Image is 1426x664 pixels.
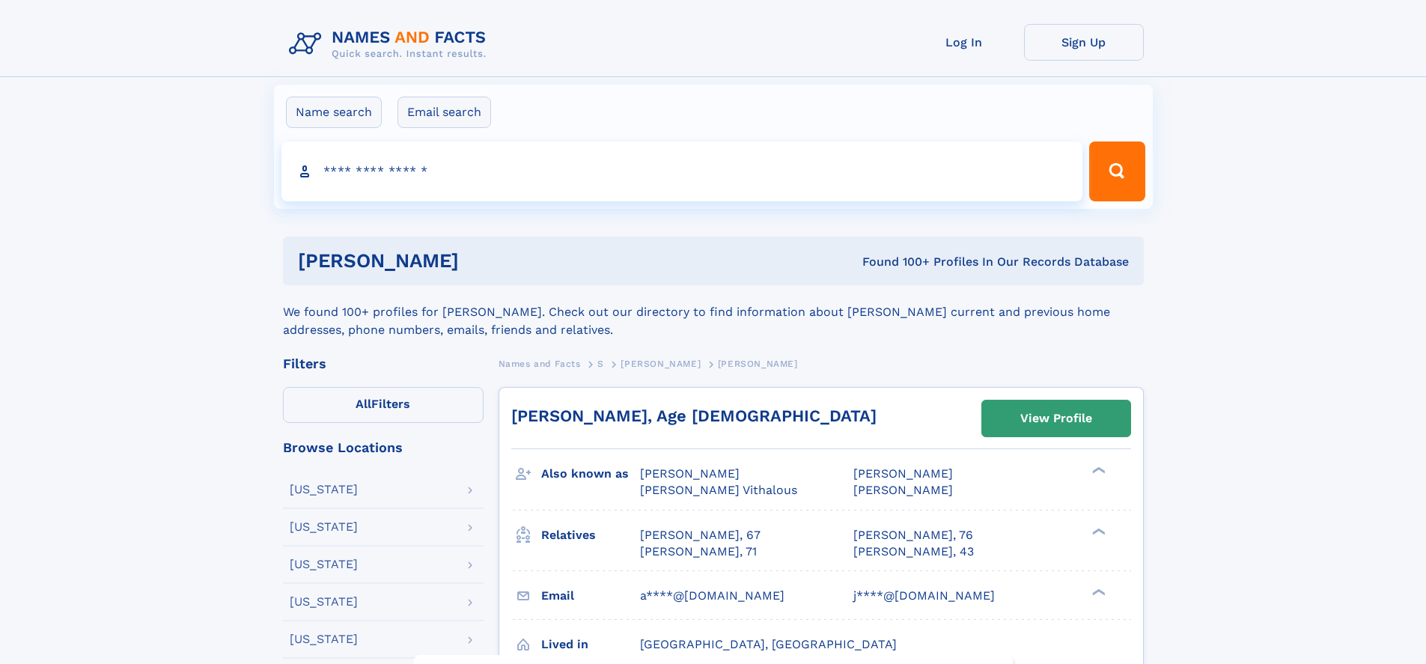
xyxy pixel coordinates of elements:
[283,387,484,423] label: Filters
[640,527,761,543] a: [PERSON_NAME], 67
[853,483,953,497] span: [PERSON_NAME]
[640,543,757,560] a: [PERSON_NAME], 71
[982,400,1130,436] a: View Profile
[283,441,484,454] div: Browse Locations
[1020,401,1092,436] div: View Profile
[597,354,604,373] a: S
[1024,24,1144,61] a: Sign Up
[290,596,358,608] div: [US_STATE]
[904,24,1024,61] a: Log In
[853,466,953,481] span: [PERSON_NAME]
[541,632,640,657] h3: Lived in
[853,527,973,543] a: [PERSON_NAME], 76
[541,583,640,609] h3: Email
[356,397,371,411] span: All
[1089,141,1145,201] button: Search Button
[597,359,604,369] span: S
[290,484,358,496] div: [US_STATE]
[718,359,798,369] span: [PERSON_NAME]
[283,285,1144,339] div: We found 100+ profiles for [PERSON_NAME]. Check out our directory to find information about [PERS...
[511,406,877,425] a: [PERSON_NAME], Age [DEMOGRAPHIC_DATA]
[290,633,358,645] div: [US_STATE]
[298,252,661,270] h1: [PERSON_NAME]
[621,359,701,369] span: [PERSON_NAME]
[640,483,797,497] span: [PERSON_NAME] Vithalous
[499,354,581,373] a: Names and Facts
[283,357,484,371] div: Filters
[640,637,897,651] span: [GEOGRAPHIC_DATA], [GEOGRAPHIC_DATA]
[660,254,1129,270] div: Found 100+ Profiles In Our Records Database
[397,97,491,128] label: Email search
[1088,526,1106,536] div: ❯
[640,466,740,481] span: [PERSON_NAME]
[541,523,640,548] h3: Relatives
[621,354,701,373] a: [PERSON_NAME]
[1088,466,1106,475] div: ❯
[283,24,499,64] img: Logo Names and Facts
[286,97,382,128] label: Name search
[541,461,640,487] h3: Also known as
[1088,587,1106,597] div: ❯
[290,521,358,533] div: [US_STATE]
[281,141,1083,201] input: search input
[853,543,974,560] a: [PERSON_NAME], 43
[290,558,358,570] div: [US_STATE]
